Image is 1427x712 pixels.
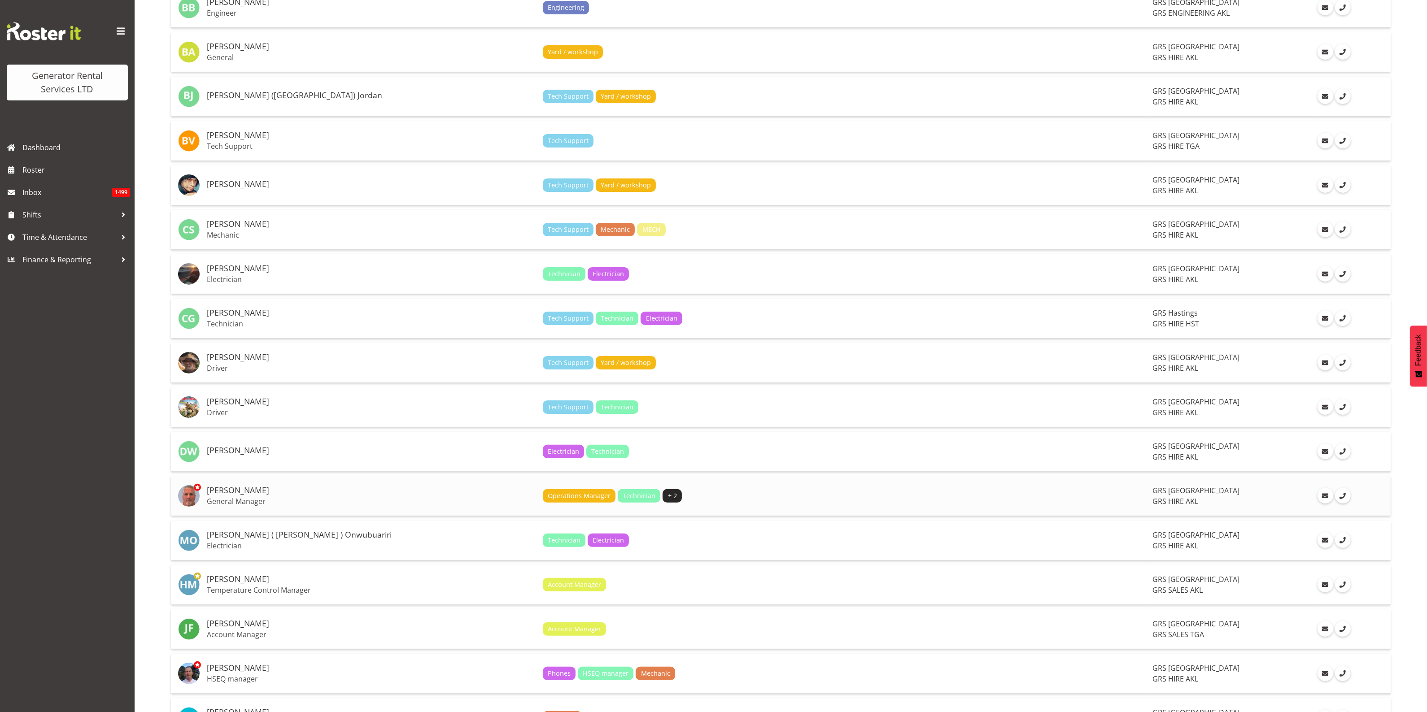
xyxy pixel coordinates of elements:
a: Call Employee [1335,665,1351,681]
img: jacques-engelbrecht1e891c9ce5a0e1434353ba6e107c632d.png [178,663,200,684]
span: Tech Support [548,136,589,146]
a: Call Employee [1335,577,1351,592]
img: dave-wallaced2e02bf5a44ca49c521115b89c5c4806.png [178,485,200,507]
p: Temperature Control Manager [207,586,536,595]
span: GRS HIRE TGA [1152,141,1200,151]
span: Electrician [646,313,677,323]
h5: [PERSON_NAME] [207,220,536,229]
img: colin-crenfeldt7648784cd6ec266ec2724d75e5f36662.png [178,352,200,373]
span: GRS HIRE AKL [1152,97,1198,107]
h5: [PERSON_NAME] [207,180,536,189]
h5: [PERSON_NAME] [207,664,536,673]
span: 1499 [112,188,130,197]
a: Call Employee [1335,621,1351,637]
p: Electrician [207,541,536,550]
span: Account Manager [548,580,601,590]
a: Call Employee [1335,133,1351,148]
a: Call Employee [1335,355,1351,370]
h5: [PERSON_NAME] ([GEOGRAPHIC_DATA]) Jordan [207,91,536,100]
span: Electrician [548,447,579,456]
span: Engineering [548,3,584,13]
span: Technician [548,269,580,279]
span: GRS [GEOGRAPHIC_DATA] [1152,219,1239,229]
p: HSEQ manager [207,674,536,683]
span: GRS HIRE AKL [1152,230,1198,240]
h5: [PERSON_NAME] [207,486,536,495]
span: GRS HIRE AKL [1152,674,1198,684]
span: Tech Support [548,358,589,368]
a: Call Employee [1335,310,1351,326]
img: caleb-phillipsa4a316e2ef29cab6356cc7a40f04045f.png [178,174,200,196]
h5: [PERSON_NAME] ( [PERSON_NAME] ) Onwubuariri [207,530,536,539]
a: Email Employee [1318,177,1333,193]
span: GRS SALES AKL [1152,585,1203,595]
img: chris-fry713a93f5bd2e892ba2382d9a4853c96d.png [178,263,200,285]
img: cody-gillies1338.jpg [178,308,200,329]
a: Email Employee [1318,532,1333,548]
span: Roster [22,163,130,177]
span: GRS [GEOGRAPHIC_DATA] [1152,264,1239,274]
img: daniel-watkinson6026.jpg [178,441,200,462]
p: Account Manager [207,630,536,639]
img: brandon-adonis9902.jpg [178,41,200,63]
h5: [PERSON_NAME] [207,575,536,584]
span: Technician [591,447,624,456]
span: GRS HIRE AKL [1152,452,1198,462]
h5: [PERSON_NAME] [207,397,536,406]
span: Phones [548,669,571,678]
p: Tech Support [207,142,536,151]
a: Email Employee [1318,310,1333,326]
a: Call Employee [1335,88,1351,104]
a: Email Employee [1318,355,1333,370]
span: Mechanic [601,225,630,234]
img: carl-shoebridge154.jpg [178,219,200,240]
span: GRS [GEOGRAPHIC_DATA] [1152,352,1239,362]
span: Finance & Reporting [22,253,117,266]
span: Tech Support [548,180,589,190]
h5: [PERSON_NAME] [207,619,536,628]
span: GRS ENGINEERING AKL [1152,8,1230,18]
span: GRS HIRE AKL [1152,274,1198,284]
img: manny-onwubuariri174.jpg [178,530,200,551]
span: Tech Support [548,313,589,323]
span: GRS SALES TGA [1152,630,1204,639]
span: GRS HIRE AKL [1152,541,1198,551]
a: Email Employee [1318,665,1333,681]
span: GRS HIRE AKL [1152,186,1198,195]
span: GRS HIRE AKL [1152,496,1198,506]
span: Mechanic [641,669,670,678]
a: Call Employee [1335,532,1351,548]
a: Email Employee [1318,44,1333,60]
span: Tech Support [548,402,589,412]
p: Driver [207,364,536,373]
h5: [PERSON_NAME] [207,131,536,140]
span: Yard / workshop [548,47,598,57]
a: Call Employee [1335,443,1351,459]
a: Email Employee [1318,443,1333,459]
h5: [PERSON_NAME] [207,308,536,317]
span: GRS [GEOGRAPHIC_DATA] [1152,663,1239,673]
span: Technician [623,491,655,501]
span: GRS [GEOGRAPHIC_DATA] [1152,397,1239,407]
p: Engineer [207,9,536,17]
a: Email Employee [1318,621,1333,637]
span: Shifts [22,208,117,221]
h5: [PERSON_NAME] [207,353,536,362]
span: GRS [GEOGRAPHIC_DATA] [1152,130,1239,140]
span: GRS HIRE HST [1152,319,1199,329]
a: Email Employee [1318,488,1333,504]
a: Email Employee [1318,399,1333,415]
span: GRS HIRE AKL [1152,408,1198,417]
span: GRS HIRE AKL [1152,363,1198,373]
p: General [207,53,536,62]
img: jack-ford10538.jpg [178,618,200,640]
span: Electrician [593,535,624,545]
span: Inbox [22,186,112,199]
span: Feedback [1414,334,1423,366]
a: Email Employee [1318,221,1333,237]
span: GRS [GEOGRAPHIC_DATA] [1152,619,1239,629]
a: Email Employee [1318,266,1333,282]
h5: [PERSON_NAME] [207,264,536,273]
span: GRS HIRE AKL [1152,52,1198,62]
p: Electrician [207,275,536,284]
